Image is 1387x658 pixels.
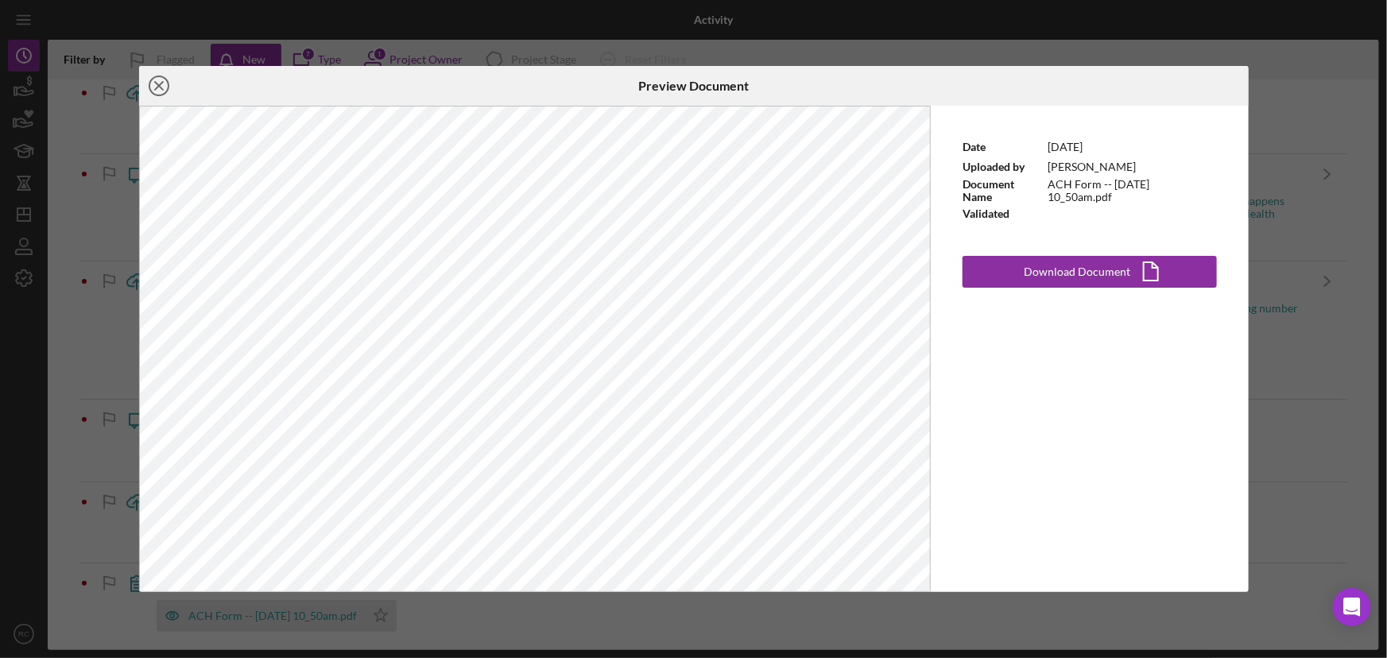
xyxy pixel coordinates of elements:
td: [PERSON_NAME] [1047,157,1216,177]
div: Download Document [1025,256,1131,288]
b: Date [963,140,986,153]
td: ACH Form -- [DATE] 10_50am.pdf [1047,177,1216,204]
b: Document Name [963,177,1015,203]
td: [DATE] [1047,137,1216,157]
b: Uploaded by [963,160,1025,173]
b: Validated [963,207,1010,220]
h6: Preview Document [638,79,749,93]
div: Open Intercom Messenger [1333,588,1371,626]
button: Download Document [963,256,1217,288]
